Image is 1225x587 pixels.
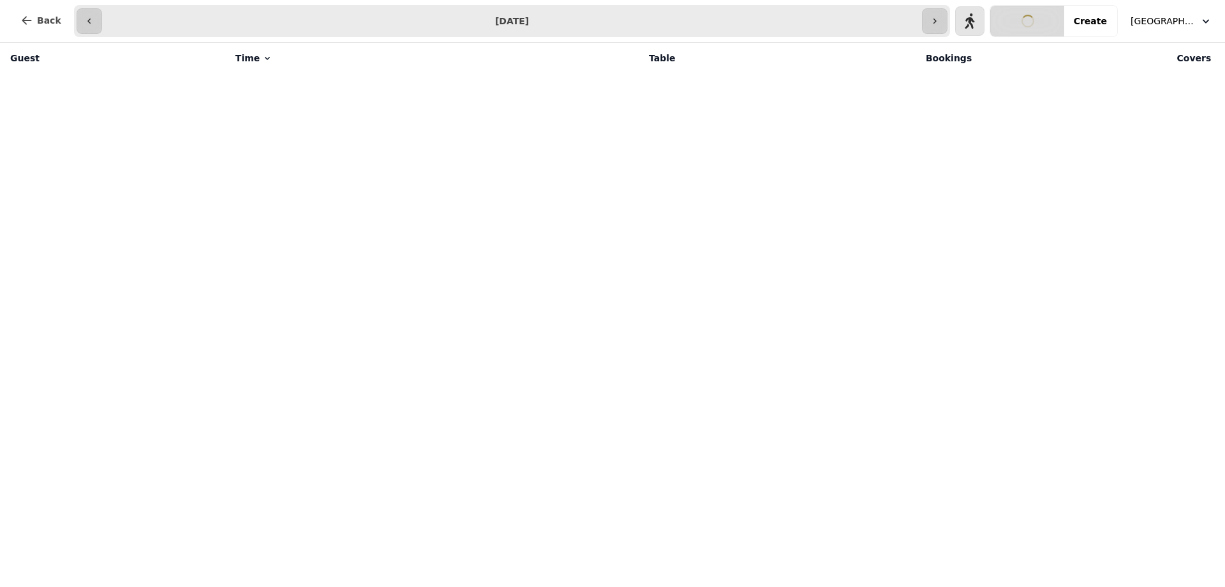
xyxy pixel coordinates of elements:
[235,52,260,65] span: Time
[1064,6,1117,36] button: Create
[482,43,683,73] th: Table
[235,52,272,65] button: Time
[1123,10,1220,33] button: [GEOGRAPHIC_DATA], [GEOGRAPHIC_DATA]
[979,43,1219,73] th: Covers
[683,43,980,73] th: Bookings
[1131,15,1194,27] span: [GEOGRAPHIC_DATA], [GEOGRAPHIC_DATA]
[37,16,61,25] span: Back
[1074,17,1107,26] span: Create
[10,5,71,36] button: Back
